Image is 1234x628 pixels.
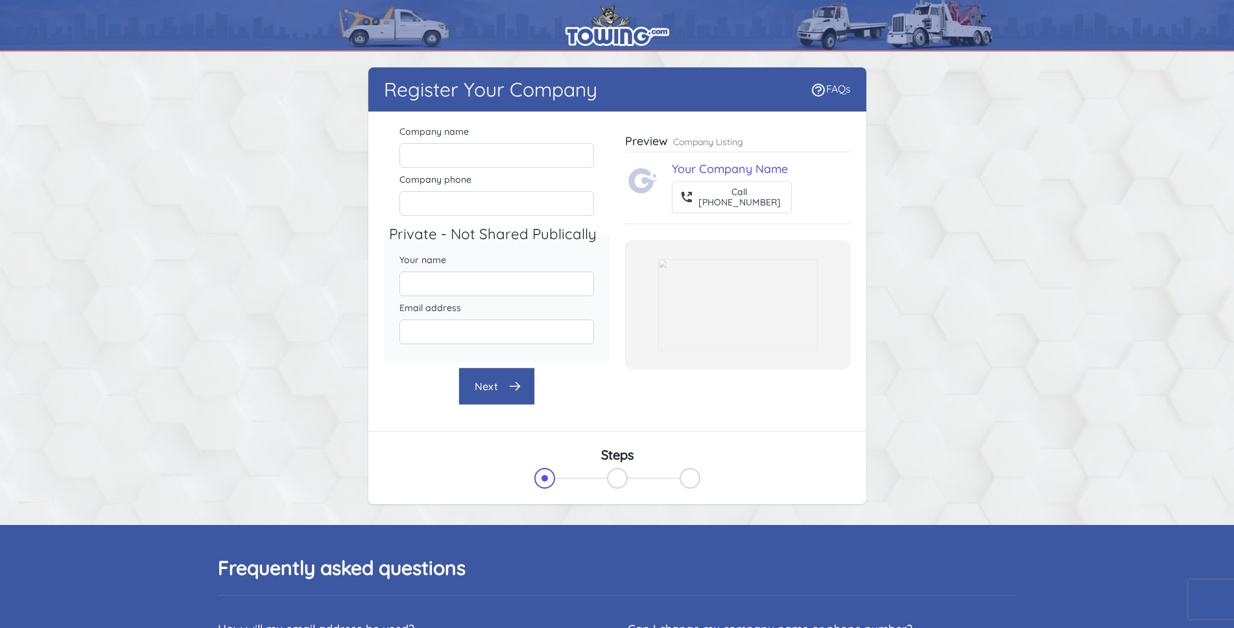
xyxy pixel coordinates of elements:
p: Company Listing [673,135,743,148]
h3: Preview [625,134,668,149]
h3: Steps [384,447,851,463]
div: Call [PHONE_NUMBER] [698,187,781,207]
img: logo.png [565,3,669,46]
h1: Register Your Company [384,78,597,101]
label: Company phone [399,173,594,186]
legend: Private - Not Shared Publically [389,224,615,246]
label: Your name [399,253,594,266]
button: Next [458,367,535,405]
a: Your Company Name [672,161,788,176]
button: Call[PHONE_NUMBER] [672,181,792,213]
label: Company name [399,125,594,138]
h2: Frequently asked questions [218,556,1017,579]
label: Email address [399,301,594,314]
a: FAQs [811,82,851,95]
img: Towing.com Logo [628,165,659,196]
